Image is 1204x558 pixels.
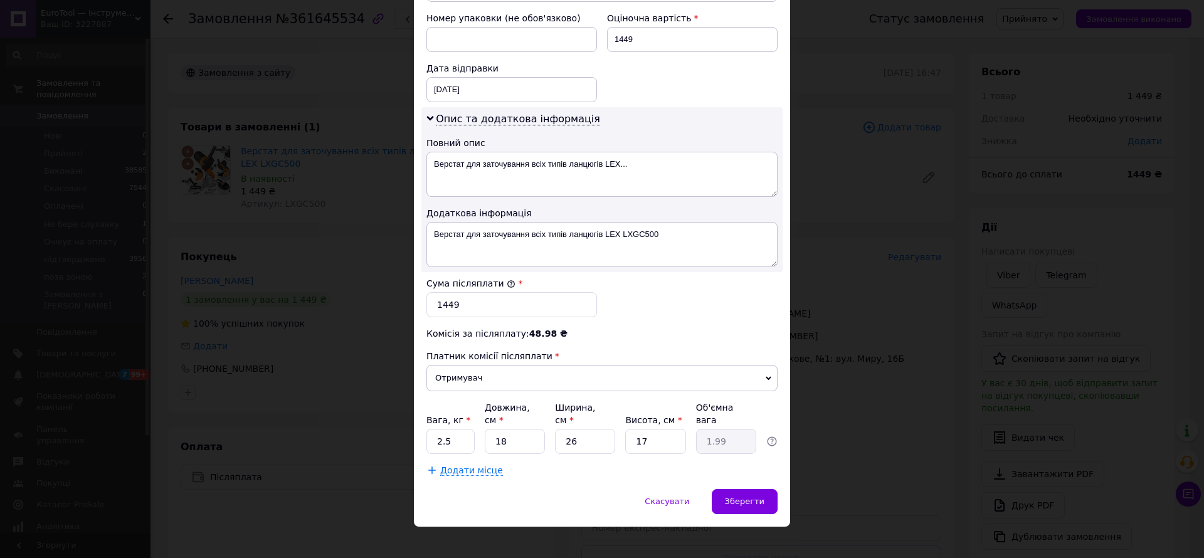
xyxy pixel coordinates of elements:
[426,62,597,75] div: Дата відправки
[529,329,568,339] span: 48.98 ₴
[625,415,682,425] label: Висота, см
[426,207,778,219] div: Додаткова інформація
[725,497,764,506] span: Зберегти
[440,465,503,476] span: Додати місце
[426,327,778,340] div: Комісія за післяплату:
[426,137,778,149] div: Повний опис
[426,278,515,288] label: Сума післяплати
[555,403,595,425] label: Ширина, см
[485,403,530,425] label: Довжина, см
[426,365,778,391] span: Отримувач
[426,351,552,361] span: Платник комісії післяплати
[426,12,597,24] div: Номер упаковки (не обов'язково)
[426,152,778,197] textarea: Верстат для заточування всіх типів ланцюгів LEX...
[436,113,600,125] span: Опис та додаткова інформація
[696,401,756,426] div: Об'ємна вага
[426,222,778,267] textarea: Верстат для заточування всіх типів ланцюгів LEX LXGC500
[426,415,470,425] label: Вага, кг
[607,12,778,24] div: Оціночна вартість
[645,497,689,506] span: Скасувати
